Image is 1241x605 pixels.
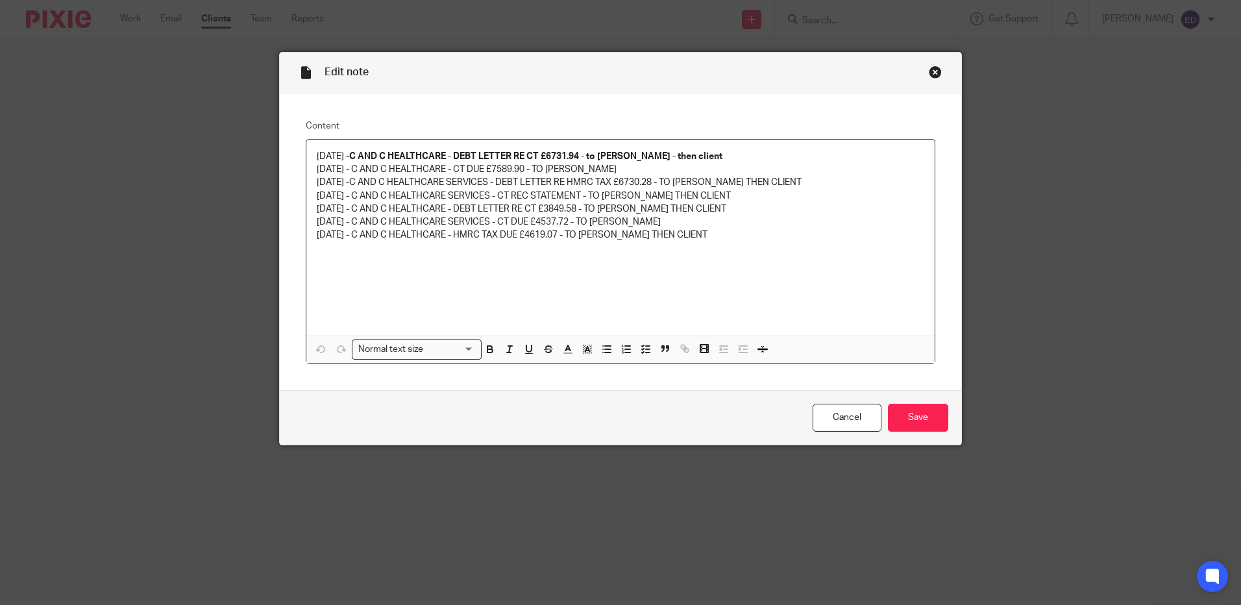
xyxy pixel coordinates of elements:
input: Search for option [427,343,474,356]
p: [DATE] - C AND C HEALTHCARE - HMRC TAX DUE £4619.07 - TO [PERSON_NAME] THEN CLIENT [317,228,924,241]
p: [DATE] - C AND C HEALTHCARE SERVICES - CT REC STATEMENT - TO [PERSON_NAME] THEN CLIENT [317,190,924,203]
label: Content [306,119,935,132]
p: [DATE] -C AND C HEALTHCARE SERVICES - DEBT LETTER RE HMRC TAX £6730.28 - TO [PERSON_NAME] THEN CL... [317,176,924,189]
input: Save [888,404,948,432]
div: Close this dialog window [929,66,942,79]
div: Search for option [352,340,482,360]
p: [DATE] - C AND C HEALTHCARE - DEBT LETTER RE CT £3849.58 - TO [PERSON_NAME] THEN CLIENT [317,203,924,216]
span: Normal text size [355,343,426,356]
a: Cancel [813,404,881,432]
strong: C AND C HEALTHCARE - DEBT LETTER RE CT £6731.94 - to [PERSON_NAME] - then client [349,152,722,161]
p: [DATE] - C AND C HEALTHCARE SERVICES - CT DUE £4537.72 - TO [PERSON_NAME] [317,216,924,228]
span: Edit note [325,67,369,77]
p: [DATE] - [317,150,924,163]
p: [DATE] - C AND C HEALTHCARE - CT DUE £7589.90 - TO [PERSON_NAME] [317,163,924,176]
